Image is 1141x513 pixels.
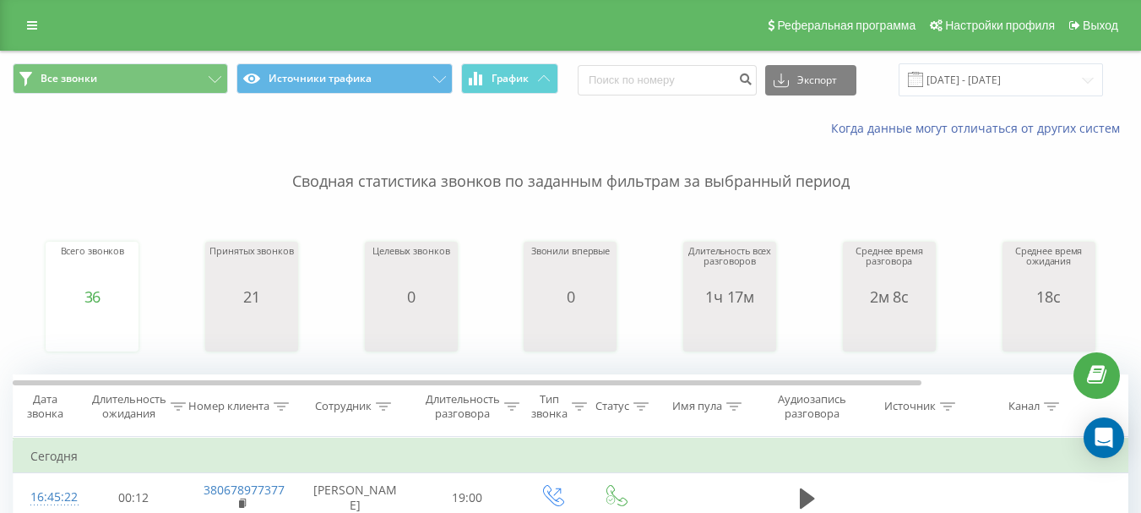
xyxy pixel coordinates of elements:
div: Тип звонка [531,392,568,421]
div: 36 [61,288,125,305]
div: Сотрудник [315,400,372,414]
span: Выход [1083,19,1118,32]
div: Среднее время разговора [847,246,932,288]
div: 21 [209,288,293,305]
div: Длительность ожидания [92,392,166,421]
div: Дата звонка [14,392,76,421]
div: Open Intercom Messenger [1084,417,1124,458]
button: Источники трафика [236,63,452,94]
div: Канал [1008,400,1040,414]
div: Принятых звонков [209,246,293,288]
a: 380678977377 [204,482,285,498]
div: Имя пула [672,400,722,414]
div: 0 [372,288,449,305]
div: Аудиозапись разговора [771,392,853,421]
div: Номер клиента [188,400,269,414]
span: График [492,73,529,85]
p: Сводная статистика звонков по заданным фильтрам за выбранный период [13,137,1128,193]
button: Все звонки [13,63,228,94]
div: Статус [595,400,629,414]
div: Длительность разговора [426,392,500,421]
div: Всего звонков [61,246,125,288]
button: Экспорт [765,65,856,96]
span: Все звонки [41,72,97,85]
div: Среднее время ожидания [1007,246,1091,288]
div: 0 [531,288,610,305]
div: 1ч 17м [687,288,772,305]
div: Звонили впервые [531,246,610,288]
div: Источник [884,400,936,414]
div: 18с [1007,288,1091,305]
input: Поиск по номеру [578,65,757,96]
div: Целевых звонков [372,246,449,288]
button: График [461,63,558,94]
div: 2м 8с [847,288,932,305]
a: Когда данные могут отличаться от других систем [831,120,1128,136]
span: Реферальная программа [777,19,916,32]
span: Настройки профиля [945,19,1055,32]
div: Длительность всех разговоров [687,246,772,288]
